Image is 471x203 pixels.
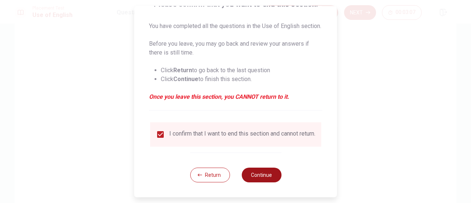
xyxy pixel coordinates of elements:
[169,130,315,139] div: I confirm that I want to end this section and cannot return.
[161,66,322,75] li: Click to go back to the last question
[149,22,322,31] p: You have completed all the questions in the Use of English section.
[173,76,198,83] strong: Continue
[161,75,322,84] li: Click to finish this section.
[173,67,192,74] strong: Return
[149,92,322,101] em: Once you leave this section, you CANNOT return to it.
[241,168,281,182] button: Continue
[149,39,322,57] p: Before you leave, you may go back and review your answers if there is still time.
[190,168,230,182] button: Return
